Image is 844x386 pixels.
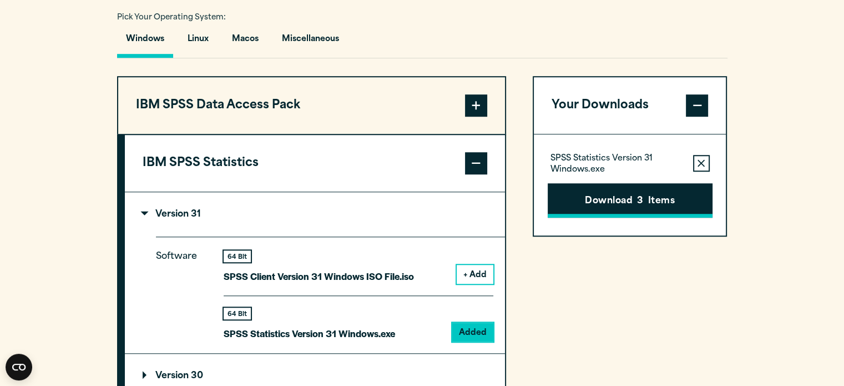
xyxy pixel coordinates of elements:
[452,323,493,342] button: Added
[224,325,395,342] p: SPSS Statistics Version 31 Windows.exe
[534,77,726,134] button: Your Downloads
[224,308,251,319] div: 64 Bit
[550,153,684,176] p: SPSS Statistics Version 31 Windows.exe
[223,26,267,58] button: Macos
[125,192,505,237] summary: Version 31
[6,354,32,380] button: Open CMP widget
[457,265,493,284] button: + Add
[117,14,226,21] span: Pick Your Operating System:
[143,210,201,219] p: Version 31
[224,268,414,284] p: SPSS Client Version 31 Windows ISO File.iso
[534,134,726,235] div: Your Downloads
[156,249,206,333] p: Software
[179,26,218,58] button: Linux
[548,183,712,218] button: Download3Items
[118,77,505,134] button: IBM SPSS Data Access Pack
[143,372,203,380] p: Version 30
[637,194,643,209] span: 3
[125,135,505,192] button: IBM SPSS Statistics
[224,250,251,262] div: 64 Bit
[273,26,348,58] button: Miscellaneous
[117,26,173,58] button: Windows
